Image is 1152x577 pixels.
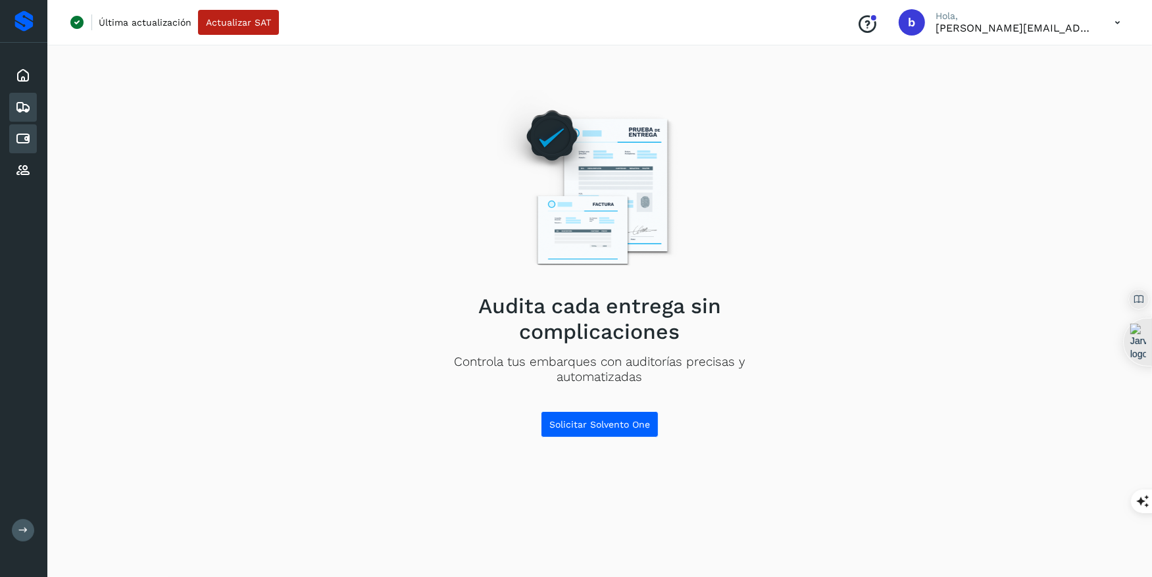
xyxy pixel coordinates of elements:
h2: Audita cada entrega sin complicaciones [413,293,788,344]
div: Cuentas por pagar [9,124,37,153]
span: Solicitar Solvento One [549,420,650,429]
div: Inicio [9,61,37,90]
img: Empty state image [486,90,714,283]
button: Solicitar Solvento One [541,411,659,438]
p: Controla tus embarques con auditorías precisas y automatizadas [413,355,788,385]
div: Proveedores [9,156,37,185]
button: Actualizar SAT [198,10,279,35]
span: Actualizar SAT [206,18,271,27]
p: beatriz+08@solvento.mx [936,22,1093,34]
div: Embarques [9,93,37,122]
p: Última actualización [99,16,191,28]
p: Hola, [936,11,1093,22]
